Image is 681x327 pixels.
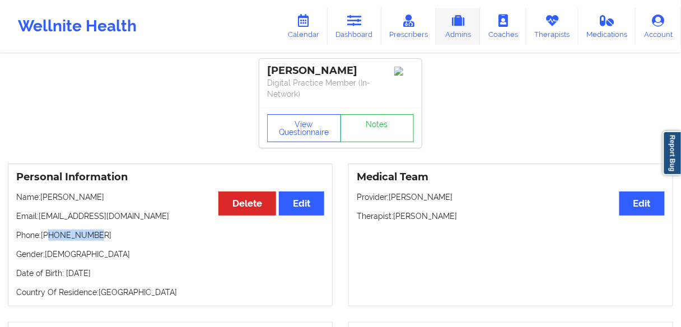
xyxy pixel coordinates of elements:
[340,114,414,142] a: Notes
[16,230,324,241] p: Phone: [PHONE_NUMBER]
[636,8,681,45] a: Account
[357,171,665,184] h3: Medical Team
[279,8,328,45] a: Calendar
[279,191,324,216] button: Edit
[16,249,324,260] p: Gender: [DEMOGRAPHIC_DATA]
[663,131,681,175] a: Report Bug
[267,114,341,142] button: View Questionnaire
[436,8,480,45] a: Admins
[526,8,579,45] a: Therapists
[16,191,324,203] p: Name: [PERSON_NAME]
[16,268,324,279] p: Date of Birth: [DATE]
[16,211,324,222] p: Email: [EMAIL_ADDRESS][DOMAIN_NAME]
[357,191,665,203] p: Provider: [PERSON_NAME]
[267,64,414,77] div: [PERSON_NAME]
[267,77,414,100] p: Digital Practice Member (In-Network)
[480,8,526,45] a: Coaches
[16,171,324,184] h3: Personal Information
[357,211,665,222] p: Therapist: [PERSON_NAME]
[394,67,414,76] img: Image%2Fplaceholer-image.png
[218,191,276,216] button: Delete
[328,8,381,45] a: Dashboard
[16,287,324,298] p: Country Of Residence: [GEOGRAPHIC_DATA]
[579,8,636,45] a: Medications
[619,191,665,216] button: Edit
[381,8,437,45] a: Prescribers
